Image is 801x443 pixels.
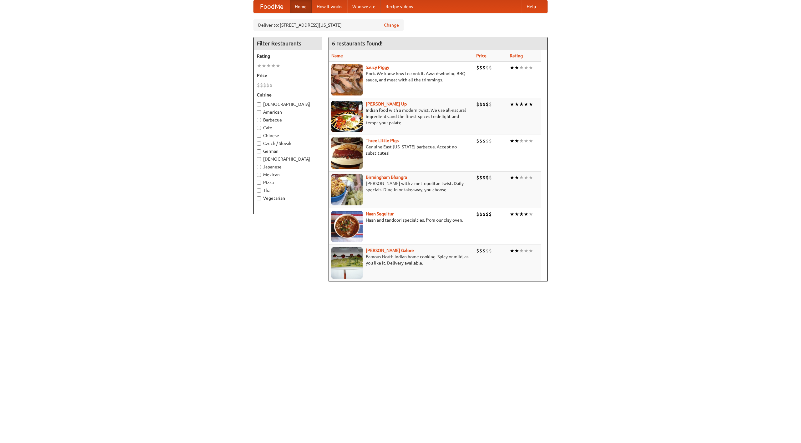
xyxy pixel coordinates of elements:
[510,174,514,181] li: ★
[524,211,528,218] li: ★
[482,64,486,71] li: $
[486,137,489,144] li: $
[519,101,524,108] li: ★
[519,137,524,144] li: ★
[331,144,471,156] p: Genuine East [US_STATE] barbecue. Accept no substitutes!
[253,19,404,31] div: Deliver to: [STREET_ADDRESS][US_STATE]
[331,53,343,58] a: Name
[331,211,363,242] img: naansequitur.jpg
[257,72,319,79] h5: Price
[257,148,319,154] label: German
[479,211,482,218] li: $
[528,247,533,254] li: ★
[510,211,514,218] li: ★
[331,180,471,193] p: [PERSON_NAME] with a metropolitan twist. Daily specials. Dine-in or takeaway, you choose.
[489,137,492,144] li: $
[254,0,290,13] a: FoodMe
[312,0,347,13] a: How it works
[366,138,399,143] b: Three Little Pigs
[331,137,363,169] img: littlepigs.jpg
[257,92,319,98] h5: Cuisine
[482,101,486,108] li: $
[486,211,489,218] li: $
[331,107,471,126] p: Indian food with a modern twist. We use all-natural ingredients and the finest spices to delight ...
[486,64,489,71] li: $
[522,0,541,13] a: Help
[524,137,528,144] li: ★
[510,101,514,108] li: ★
[366,248,414,253] a: [PERSON_NAME] Galore
[524,174,528,181] li: ★
[514,137,519,144] li: ★
[331,174,363,205] img: bhangra.jpg
[482,211,486,218] li: $
[489,211,492,218] li: $
[519,64,524,71] li: ★
[257,62,262,69] li: ★
[476,53,487,58] a: Price
[479,137,482,144] li: $
[514,174,519,181] li: ★
[331,217,471,223] p: Naan and tandoori specialties, from our clay oven.
[366,211,394,216] a: Naan Sequitur
[257,149,261,153] input: German
[257,164,319,170] label: Japanese
[486,174,489,181] li: $
[332,40,383,46] ng-pluralize: 6 restaurants found!
[257,118,261,122] input: Barbecue
[489,174,492,181] li: $
[514,211,519,218] li: ★
[331,70,471,83] p: Pork. We know how to cook it. Award-winning BBQ sauce, and meat with all the trimmings.
[257,126,261,130] input: Cafe
[257,132,319,139] label: Chinese
[257,195,319,201] label: Vegetarian
[257,172,319,178] label: Mexican
[257,173,261,177] input: Mexican
[262,62,266,69] li: ★
[479,174,482,181] li: $
[257,125,319,131] label: Cafe
[510,64,514,71] li: ★
[510,247,514,254] li: ★
[331,254,471,266] p: Famous North Indian home cooking. Spicy or mild, as you like it. Delivery available.
[486,247,489,254] li: $
[366,65,389,70] a: Saucy Piggy
[331,247,363,279] img: currygalore.jpg
[257,134,261,138] input: Chinese
[519,174,524,181] li: ★
[524,101,528,108] li: ★
[476,247,479,254] li: $
[257,196,261,200] input: Vegetarian
[266,82,269,89] li: $
[257,82,260,89] li: $
[528,64,533,71] li: ★
[271,62,276,69] li: ★
[524,64,528,71] li: ★
[489,101,492,108] li: $
[519,247,524,254] li: ★
[528,174,533,181] li: ★
[276,62,280,69] li: ★
[476,64,479,71] li: $
[489,247,492,254] li: $
[482,247,486,254] li: $
[528,101,533,108] li: ★
[366,101,407,106] a: [PERSON_NAME] Up
[257,140,319,147] label: Czech / Slovak
[519,211,524,218] li: ★
[482,137,486,144] li: $
[514,101,519,108] li: ★
[479,101,482,108] li: $
[489,64,492,71] li: $
[257,109,319,115] label: American
[290,0,312,13] a: Home
[257,188,261,193] input: Thai
[510,137,514,144] li: ★
[514,64,519,71] li: ★
[266,62,271,69] li: ★
[524,247,528,254] li: ★
[347,0,380,13] a: Who we are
